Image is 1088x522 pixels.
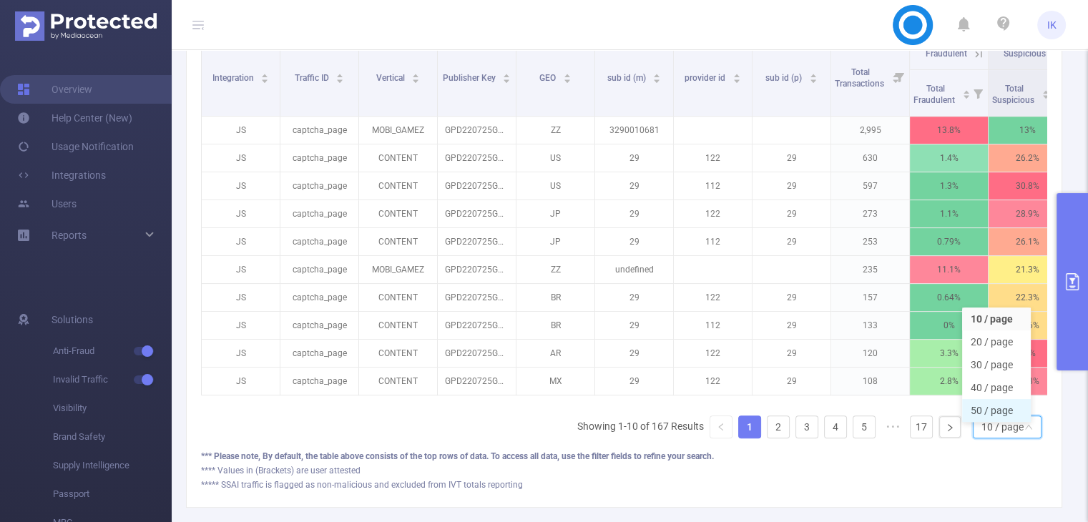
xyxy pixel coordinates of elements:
div: Sort [1042,88,1050,97]
p: GPD220725GAM [438,284,516,311]
p: JS [202,200,280,227]
p: 29 [753,312,830,339]
p: 0.79% [910,228,988,255]
div: Sort [652,72,661,80]
p: GPD220725GAM [438,172,516,200]
i: icon: caret-up [261,72,269,76]
i: icon: caret-down [503,77,511,82]
span: Fraudulent [925,49,966,59]
p: undefined [595,256,673,283]
div: **** Values in (Brackets) are user attested [201,464,1047,477]
li: 17 [910,415,933,438]
p: 29 [595,144,673,172]
p: 29 [753,172,830,200]
p: 2.8% [910,368,988,395]
a: Users [17,189,77,218]
p: GPD220725GAM [438,312,516,339]
p: ZZ [516,117,594,144]
span: Traffic ID [295,73,331,83]
div: Sort [563,72,572,80]
a: 3 [796,416,818,438]
span: sub id (p) [765,73,804,83]
div: Sort [335,72,344,80]
p: 21.3% [989,256,1067,283]
p: 122 [674,368,752,395]
p: 29 [595,228,673,255]
a: 2 [768,416,789,438]
p: 29 [753,284,830,311]
span: Visibility [53,394,172,423]
i: Filter menu [968,70,988,116]
li: Previous Page [710,415,732,438]
i: icon: caret-down [412,77,420,82]
span: IK [1047,11,1057,39]
div: Sort [411,72,420,80]
p: 1.3% [910,172,988,200]
span: Total Suspicious [992,84,1036,105]
span: Solutions [52,305,93,334]
i: icon: left [717,423,725,431]
span: Publisher Key [443,73,498,83]
i: icon: caret-up [1042,88,1049,92]
p: 122 [674,284,752,311]
p: 29 [595,312,673,339]
p: MX [516,368,594,395]
p: MOBI_GAMEZ [359,256,437,283]
div: 10 / page [981,416,1024,438]
p: JS [202,172,280,200]
p: 26.2% [989,144,1067,172]
p: 122 [674,200,752,227]
p: 120 [831,340,909,367]
span: Supply Intelligence [53,451,172,480]
p: JS [202,340,280,367]
li: Next 5 Pages [881,415,904,438]
p: JS [202,368,280,395]
p: captcha_page [280,256,358,283]
i: icon: caret-up [732,72,740,76]
p: 630 [831,144,909,172]
p: captcha_page [280,284,358,311]
p: captcha_page [280,340,358,367]
p: 2,995 [831,117,909,144]
p: JP [516,228,594,255]
i: Filter menu [1047,70,1067,116]
p: GPD220725GAM [438,368,516,395]
p: 597 [831,172,909,200]
p: GPD220725GAM [438,340,516,367]
p: 29 [753,144,830,172]
i: icon: caret-down [732,77,740,82]
p: 29 [753,228,830,255]
p: JS [202,144,280,172]
p: GPD220725GAM [438,200,516,227]
span: ••• [881,415,904,438]
p: CONTENT [359,284,437,311]
a: 4 [825,416,846,438]
span: Total Transactions [835,67,886,89]
p: 1.1% [910,200,988,227]
p: JP [516,200,594,227]
p: GPD220725GAM [438,228,516,255]
span: provider id [685,73,727,83]
div: Sort [502,72,511,80]
li: 50 / page [962,399,1031,422]
i: icon: caret-up [563,72,571,76]
p: 122 [674,340,752,367]
li: 40 / page [962,376,1031,399]
span: Brand Safety [53,423,172,451]
p: CONTENT [359,228,437,255]
p: CONTENT [359,312,437,339]
i: icon: caret-down [962,93,970,97]
li: 30 / page [962,353,1031,376]
p: 11.1% [910,256,988,283]
div: Sort [260,72,269,80]
i: icon: caret-down [653,77,661,82]
div: ***** SSAI traffic is flagged as non-malicious and excluded from IVT totals reporting [201,478,1047,491]
p: captcha_page [280,368,358,395]
p: GPD220725GAM [438,256,516,283]
i: icon: caret-down [336,77,344,82]
p: 29 [595,200,673,227]
p: ZZ [516,256,594,283]
i: icon: caret-up [653,72,661,76]
p: JS [202,284,280,311]
p: AR [516,340,594,367]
